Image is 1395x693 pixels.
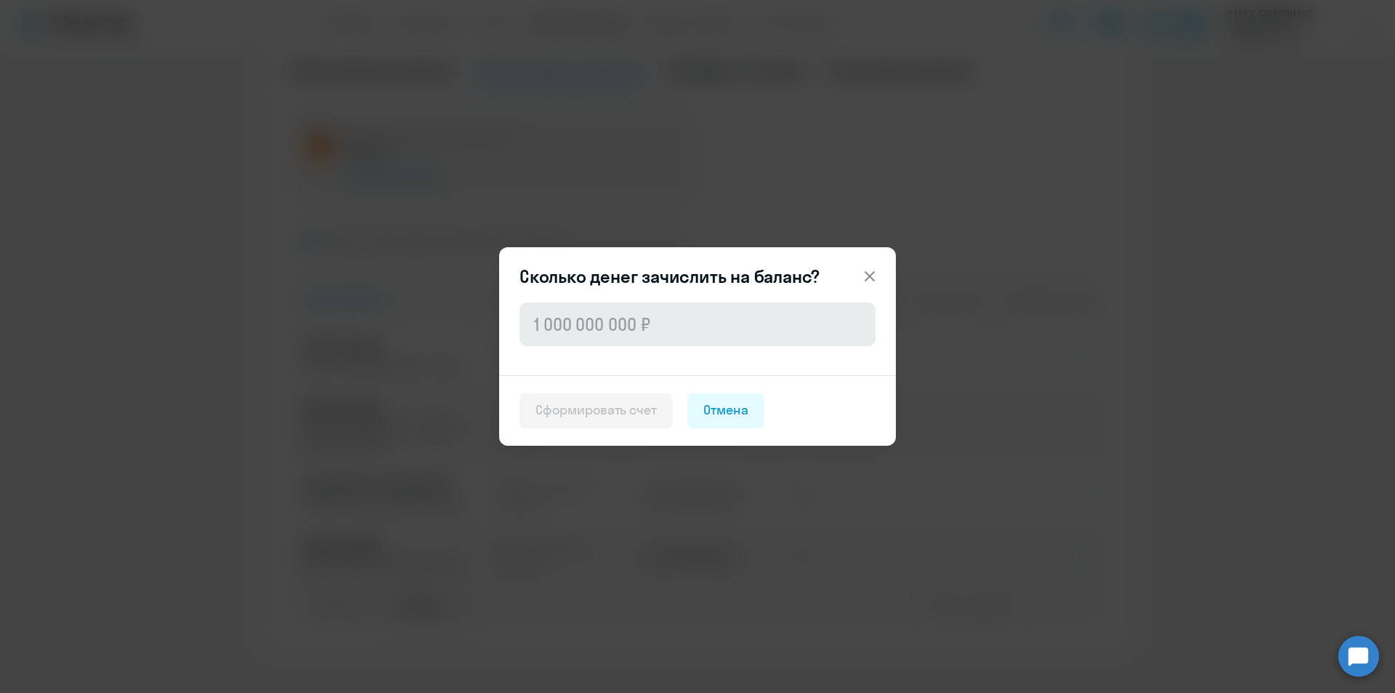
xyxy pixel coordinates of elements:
button: Сформировать счет [519,393,673,428]
div: Отмена [703,401,748,420]
div: Сформировать счет [535,401,657,420]
button: Отмена [687,393,764,428]
header: Сколько денег зачислить на баланс? [499,265,896,288]
input: 1 000 000 000 ₽ [519,303,876,346]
